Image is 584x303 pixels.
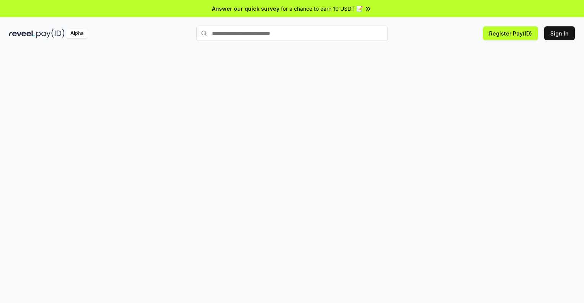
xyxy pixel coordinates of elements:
[544,26,575,40] button: Sign In
[9,29,35,38] img: reveel_dark
[66,29,88,38] div: Alpha
[36,29,65,38] img: pay_id
[281,5,363,13] span: for a chance to earn 10 USDT 📝
[483,26,538,40] button: Register Pay(ID)
[212,5,279,13] span: Answer our quick survey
